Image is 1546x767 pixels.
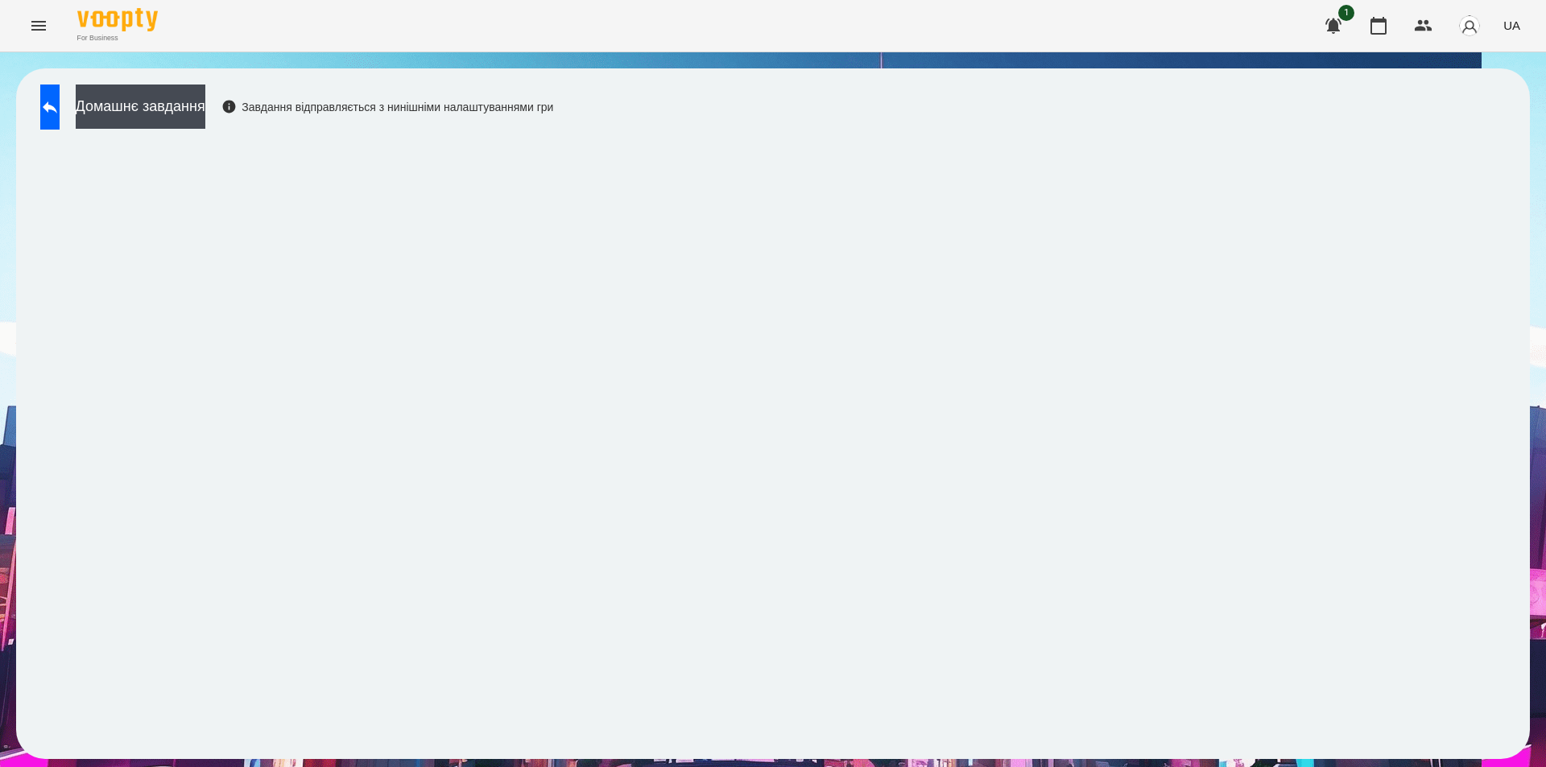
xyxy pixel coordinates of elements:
img: avatar_s.png [1458,14,1481,37]
span: UA [1503,17,1520,34]
div: Завдання відправляється з нинішніми налаштуваннями гри [221,99,554,115]
button: Menu [19,6,58,45]
button: UA [1497,10,1527,40]
span: 1 [1338,5,1354,21]
button: Домашнє завдання [76,85,205,129]
img: Voopty Logo [77,8,158,31]
span: For Business [77,33,158,43]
